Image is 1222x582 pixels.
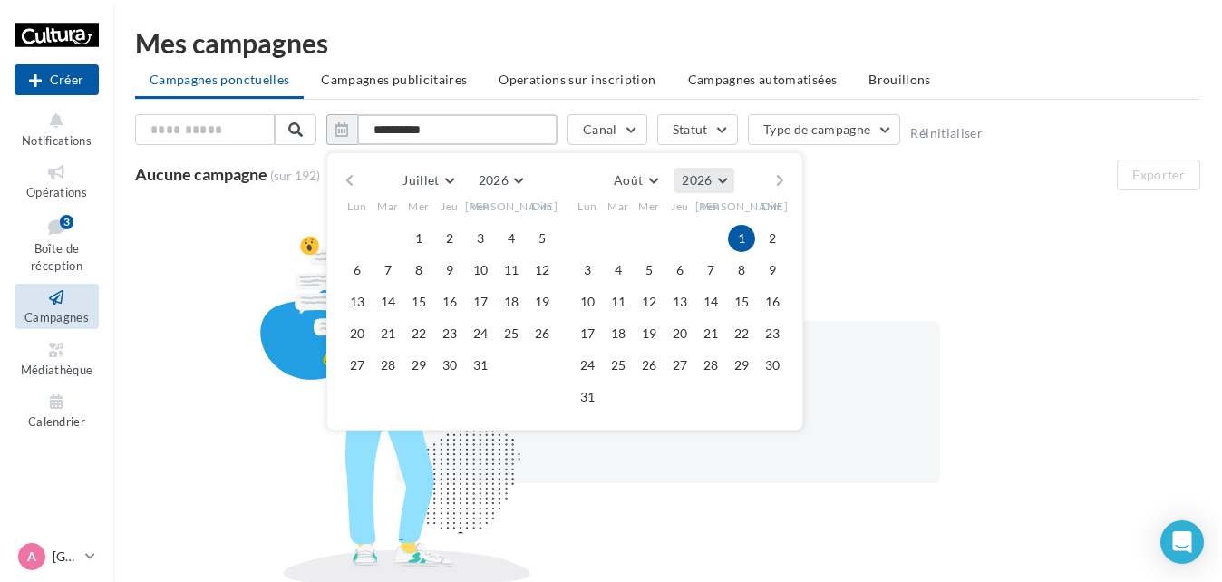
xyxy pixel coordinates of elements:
button: 5 [635,257,663,284]
span: Dim [761,199,783,214]
button: Statut [657,114,738,145]
div: Open Intercom Messenger [1160,520,1204,564]
a: Médiathèque [15,336,99,381]
p: [GEOGRAPHIC_DATA] [53,548,78,566]
button: 15 [728,288,755,315]
button: 7 [697,257,724,284]
span: Médiathèque [21,363,93,377]
span: Mer [638,199,660,214]
button: 11 [605,288,632,315]
button: 4 [498,225,525,252]
button: 22 [405,320,432,347]
button: 25 [498,320,525,347]
button: 26 [529,320,556,347]
button: 27 [666,352,693,379]
span: Calendrier [28,414,85,429]
button: 13 [344,288,371,315]
span: [PERSON_NAME] [465,199,558,214]
span: Lun [577,199,597,214]
button: 28 [374,352,402,379]
div: Mes campagnes [135,29,1200,56]
button: 24 [574,352,601,379]
button: 3 [574,257,601,284]
div: 3 [60,215,73,229]
button: 18 [605,320,632,347]
button: Réinitialiser [910,126,983,141]
a: Campagnes [15,284,99,328]
a: Calendrier [15,388,99,432]
button: 2026 [674,168,733,193]
button: 19 [529,288,556,315]
button: 19 [635,320,663,347]
button: 20 [666,320,693,347]
span: Opérations [26,185,87,199]
span: Jeu [671,199,689,214]
button: 30 [759,352,786,379]
button: 2 [759,225,786,252]
button: 31 [467,352,494,379]
button: Août [606,168,664,193]
button: 18 [498,288,525,315]
button: 26 [635,352,663,379]
span: Mar [607,199,629,214]
a: Boîte de réception3 [15,211,99,277]
button: 14 [697,288,724,315]
button: Canal [567,114,647,145]
button: 21 [697,320,724,347]
button: 8 [728,257,755,284]
span: Campagnes [24,310,89,325]
span: Aucune campagne [135,164,267,184]
button: 31 [574,383,601,411]
button: Notifications [15,107,99,151]
button: 8 [405,257,432,284]
button: 16 [759,288,786,315]
span: Juillet [402,172,439,188]
span: Operations sur inscription [499,72,655,87]
span: 2026 [479,172,509,188]
button: 14 [374,288,402,315]
span: Campagnes publicitaires [321,72,467,87]
button: 2 [436,225,463,252]
button: 25 [605,352,632,379]
span: Août [614,172,643,188]
span: A [27,548,36,566]
button: 6 [666,257,693,284]
button: 10 [574,288,601,315]
button: 24 [467,320,494,347]
span: Campagnes automatisées [688,72,838,87]
a: Opérations [15,159,99,203]
button: 1 [405,225,432,252]
button: 9 [759,257,786,284]
button: 7 [374,257,402,284]
button: 1 [728,225,755,252]
span: Brouillons [868,72,931,87]
button: 13 [666,288,693,315]
span: Boîte de réception [31,241,82,273]
button: Exporter [1117,160,1200,190]
button: 28 [697,352,724,379]
button: 17 [467,288,494,315]
button: 23 [436,320,463,347]
span: Notifications [22,133,92,148]
button: 6 [344,257,371,284]
span: Lun [347,199,367,214]
button: 12 [529,257,556,284]
span: Mer [408,199,430,214]
button: 22 [728,320,755,347]
button: 17 [574,320,601,347]
div: Nouvelle campagne [15,64,99,95]
span: Dim [531,199,553,214]
button: 12 [635,288,663,315]
button: 23 [759,320,786,347]
button: 27 [344,352,371,379]
button: 15 [405,288,432,315]
span: Mar [377,199,399,214]
button: Type de campagne [748,114,901,145]
button: 10 [467,257,494,284]
button: 2026 [471,168,530,193]
button: 20 [344,320,371,347]
button: 4 [605,257,632,284]
button: 16 [436,288,463,315]
span: 2026 [682,172,712,188]
span: [PERSON_NAME] [695,199,789,214]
